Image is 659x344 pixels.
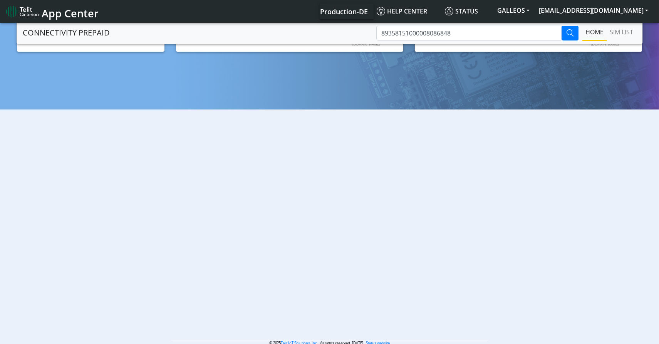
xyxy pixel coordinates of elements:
text: [DOMAIN_NAME] [591,42,619,46]
button: [EMAIL_ADDRESS][DOMAIN_NAME] [534,3,653,17]
a: Home [582,24,607,40]
span: Production-DE [320,7,368,16]
input: Type to Search ICCID [376,26,562,40]
button: GALLEOS [493,3,534,17]
a: App Center [6,3,97,20]
a: Your current platform instance [320,3,367,19]
span: App Center [42,6,99,20]
img: logo-telit-cinterion-gw-new.png [6,5,39,18]
a: Help center [374,3,442,19]
span: Help center [377,7,427,15]
img: knowledge.svg [377,7,385,15]
img: status.svg [445,7,453,15]
a: CONNECTIVITY PREPAID [23,25,110,40]
text: [DOMAIN_NAME] [352,42,380,46]
a: Status [442,3,493,19]
a: SIM LIST [607,24,636,40]
span: Status [445,7,478,15]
